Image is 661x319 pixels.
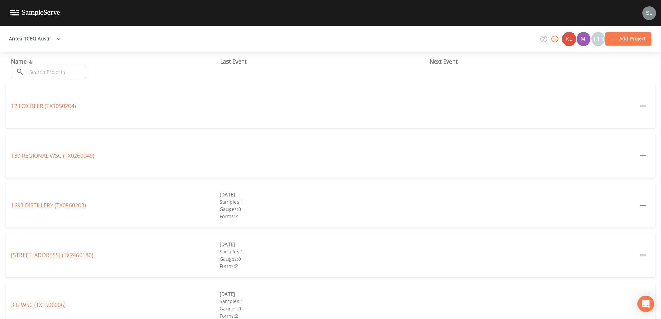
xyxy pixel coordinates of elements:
div: Forms: 2 [220,213,428,220]
img: 0d5b2d5fd6ef1337b72e1b2735c28582 [642,6,656,20]
div: [DATE] [220,191,428,198]
a: 130 REGIONAL WSC (TX0260049) [11,152,94,159]
div: Gauges: 0 [220,205,428,213]
div: Last Event [220,57,429,66]
img: logo [10,10,60,16]
div: Miriaha Caddie [576,32,591,46]
div: Next Event [430,57,639,66]
div: Samples: 1 [220,198,428,205]
div: Samples: 1 [220,298,428,305]
div: [DATE] [220,241,428,248]
button: Antea TCEQ Austin [6,32,64,45]
div: Open Intercom Messenger [637,296,654,312]
a: 1693 DISTILLERY (TX0860203) [11,202,86,209]
a: 3 G WSC (TX1500006) [11,301,66,309]
div: +13 [591,32,605,46]
img: 9c4450d90d3b8045b2e5fa62e4f92659 [562,32,576,46]
div: Forms: 2 [220,262,428,270]
div: Kler Teran [562,32,576,46]
div: Samples: 1 [220,248,428,255]
span: Name [11,58,35,65]
div: Gauges: 0 [220,255,428,262]
a: [STREET_ADDRESS] (TX2460180) [11,251,93,259]
img: a1ea4ff7c53760f38bef77ef7c6649bf [577,32,590,46]
input: Search Projects [27,66,86,78]
div: Gauges: 0 [220,305,428,312]
button: Add Project [605,32,651,45]
a: 12 FOX BEER (TX1050204) [11,102,76,110]
div: [DATE] [220,290,428,298]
